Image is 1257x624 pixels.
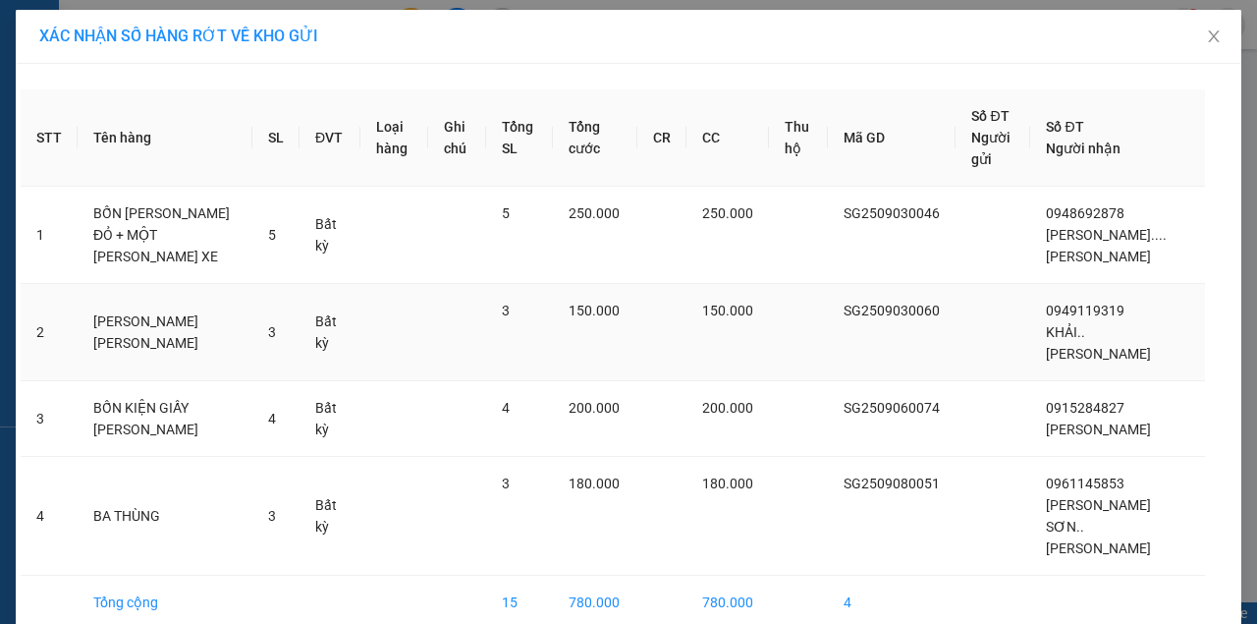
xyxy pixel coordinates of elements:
[502,476,510,491] span: 3
[702,400,753,416] span: 200.000
[268,411,276,426] span: 4
[1046,422,1151,437] span: [PERSON_NAME]
[39,27,318,45] span: XÁC NHẬN SỐ HÀNG RỚT VỀ KHO GỬI
[78,457,252,576] td: BA THÙNG
[828,89,956,187] th: Mã GD
[569,400,620,416] span: 200.000
[268,324,276,340] span: 3
[268,227,276,243] span: 5
[844,476,940,491] span: SG2509080051
[227,132,254,152] span: CC :
[702,303,753,318] span: 150.000
[971,108,1009,124] span: Số ĐT
[230,17,388,64] div: Trạm Sông Đốc
[21,89,78,187] th: STT
[21,381,78,457] td: 3
[230,19,277,39] span: Nhận:
[1046,400,1124,416] span: 0915284827
[252,89,300,187] th: SL
[360,89,428,187] th: Loại hàng
[1046,227,1167,264] span: [PERSON_NAME]....[PERSON_NAME]
[78,187,252,284] td: BỐN [PERSON_NAME] ĐỎ + MỘT [PERSON_NAME] XE
[1046,324,1151,362] span: KHẢI..[PERSON_NAME]
[300,457,360,576] td: Bất kỳ
[17,19,47,39] span: Gửi:
[569,303,620,318] span: 150.000
[1046,141,1120,156] span: Người nhận
[1046,205,1124,221] span: 0948692878
[702,205,753,221] span: 250.000
[502,400,510,416] span: 4
[1046,497,1151,556] span: [PERSON_NAME] SƠN..[PERSON_NAME]
[17,17,216,64] div: Trạm [GEOGRAPHIC_DATA]
[1206,28,1222,44] span: close
[569,476,620,491] span: 180.000
[637,89,686,187] th: CR
[300,284,360,381] td: Bất kỳ
[78,381,252,457] td: BỐN KIỆN GIẤY [PERSON_NAME]
[268,508,276,524] span: 3
[300,89,360,187] th: ĐVT
[1046,476,1124,491] span: 0961145853
[78,284,252,381] td: [PERSON_NAME] [PERSON_NAME]
[1046,119,1083,135] span: Số ĐT
[971,130,1011,167] span: Người gửi
[21,187,78,284] td: 1
[230,64,388,87] div: [PERSON_NAME]
[227,127,390,154] div: 140.000
[702,476,753,491] span: 180.000
[844,400,940,416] span: SG2509060074
[230,87,388,115] div: 0382272645
[844,303,940,318] span: SG2509030060
[553,89,638,187] th: Tổng cước
[1186,10,1241,65] button: Close
[21,457,78,576] td: 4
[21,284,78,381] td: 2
[502,205,510,221] span: 5
[502,303,510,318] span: 3
[428,89,486,187] th: Ghi chú
[1046,303,1124,318] span: 0949119319
[769,89,828,187] th: Thu hộ
[486,89,552,187] th: Tổng SL
[78,89,252,187] th: Tên hàng
[300,381,360,457] td: Bất kỳ
[569,205,620,221] span: 250.000
[844,205,940,221] span: SG2509030046
[686,89,769,187] th: CC
[300,187,360,284] td: Bất kỳ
